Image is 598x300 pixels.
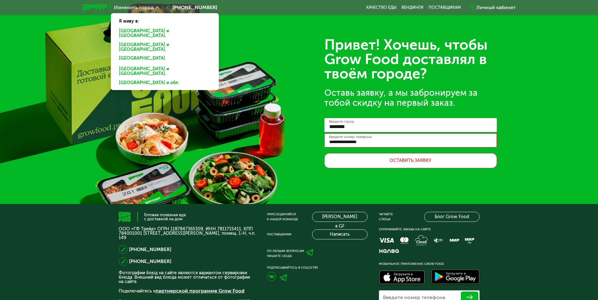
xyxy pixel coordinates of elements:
[366,5,396,10] a: Качество еды
[155,288,245,294] a: партнерской программе Grow Food
[162,4,217,11] a: [PHONE_NUMBER]
[312,212,368,222] a: [PERSON_NAME] в GF
[114,5,154,10] span: Изменить город
[115,41,213,54] div: [GEOGRAPHIC_DATA] и [GEOGRAPHIC_DATA].
[401,5,423,10] a: Вендинги
[383,296,445,299] label: Введите номер телефона
[115,54,215,64] div: [GEOGRAPHIC_DATA]
[267,212,298,222] div: Присоединяйся к нашей команде
[424,212,480,222] a: Блог Grow Food
[267,232,292,237] div: Поставщикам:
[430,268,481,287] img: Доступно в Google Play
[428,5,461,10] div: поставщикам
[119,227,256,240] p: ООО «ГФ Трейд» ОГРН 1187847365309, ИНН 7811715411, КПП 784001001 [STREET_ADDRESS][PERSON_NAME], п...
[119,271,256,284] p: Фотографии блюд на сайте являются вариантом сервировки блюда. Внешний вид блюда может отличаться ...
[329,135,372,139] label: Введите номер телефона
[267,265,368,270] div: Подписывайтесь в соцсетях
[329,120,354,123] label: Введите город
[115,65,213,78] div: [GEOGRAPHIC_DATA] и [GEOGRAPHIC_DATA].
[324,38,497,81] div: Привет! Хочешь, чтобы Grow Food доставлял в твоём городе?
[379,261,480,266] div: Мобильное приложение Grow Food
[115,13,215,24] div: Я живу в:
[312,229,368,239] button: Написать
[119,287,256,295] p: Подключайтесь к
[324,153,497,168] button: Оставить заявку
[129,246,171,253] a: [PHONE_NUMBER]
[476,4,516,11] div: Личный кабинет
[129,258,171,265] a: [PHONE_NUMBER]
[267,249,304,259] div: По любым вопросам пишите сюда:
[115,27,215,40] div: [GEOGRAPHIC_DATA] и [GEOGRAPHIC_DATA].
[324,88,497,108] div: Оставь заявку, а мы забронируем за тобой скидку на первый заказ.
[144,213,186,221] div: Готовая полезная еда с доставкой на дом
[379,227,480,232] div: Оплачивайте заказы на сайте
[379,212,393,222] div: Читайте статьи
[115,79,215,89] div: [GEOGRAPHIC_DATA] и обл.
